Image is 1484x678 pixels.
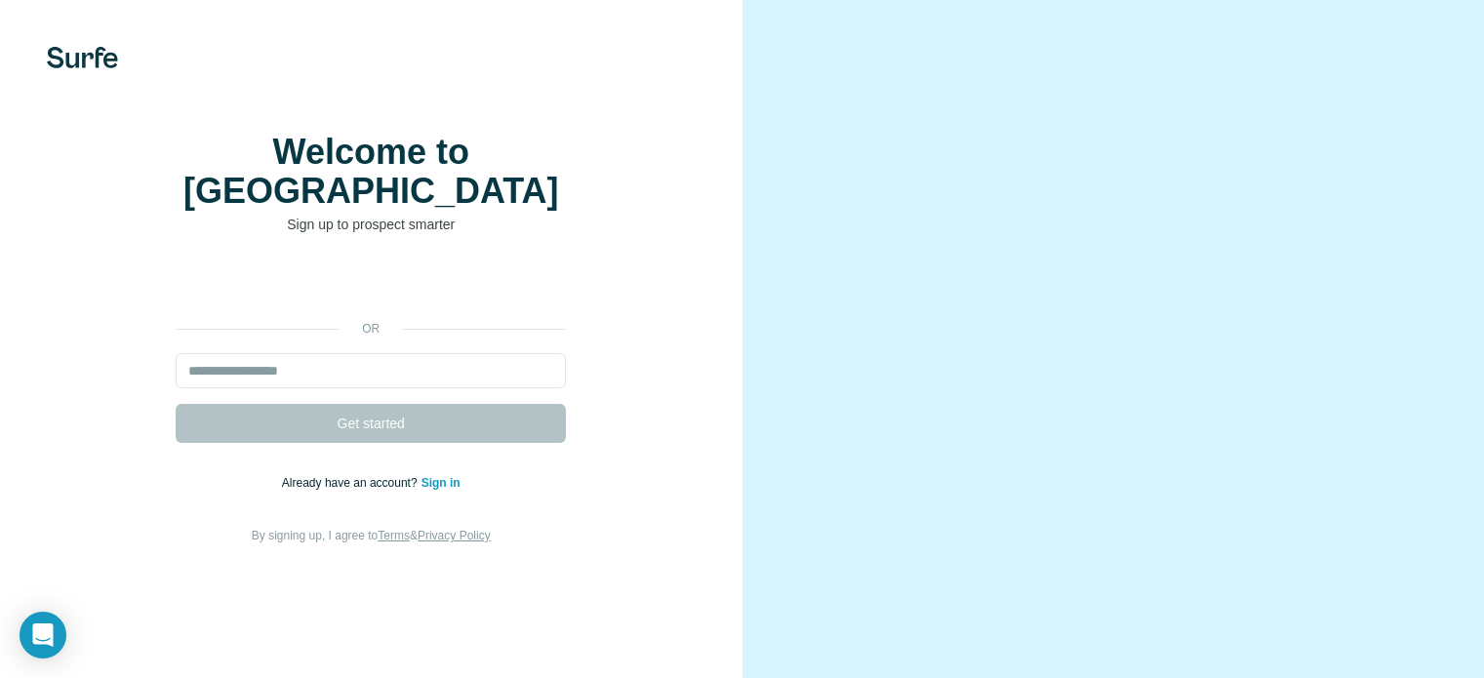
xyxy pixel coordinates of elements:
span: By signing up, I agree to & [252,529,491,542]
iframe: Sign in with Google Button [166,263,576,306]
a: Sign in [421,476,461,490]
a: Terms [378,529,410,542]
h1: Welcome to [GEOGRAPHIC_DATA] [176,133,566,211]
p: or [340,320,402,338]
img: Surfe's logo [47,47,118,68]
span: Already have an account? [282,476,421,490]
p: Sign up to prospect smarter [176,215,566,234]
a: Privacy Policy [418,529,491,542]
div: Open Intercom Messenger [20,612,66,658]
